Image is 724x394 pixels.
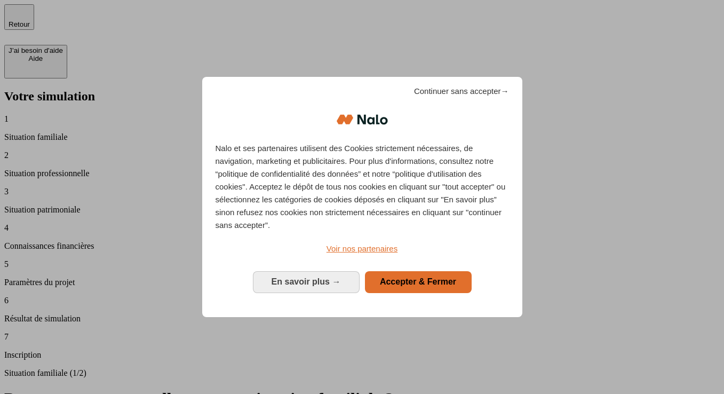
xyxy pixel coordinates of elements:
p: Nalo et ses partenaires utilisent des Cookies strictement nécessaires, de navigation, marketing e... [216,142,509,232]
span: Accepter & Fermer [380,277,456,286]
button: En savoir plus: Configurer vos consentements [253,271,360,293]
span: En savoir plus → [272,277,341,286]
span: Continuer sans accepter→ [414,85,509,98]
span: Voir nos partenaires [327,244,397,253]
button: Accepter & Fermer: Accepter notre traitement des données et fermer [365,271,472,293]
a: Voir nos partenaires [216,242,509,255]
div: Bienvenue chez Nalo Gestion du consentement [202,77,522,317]
img: Logo [337,104,388,136]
